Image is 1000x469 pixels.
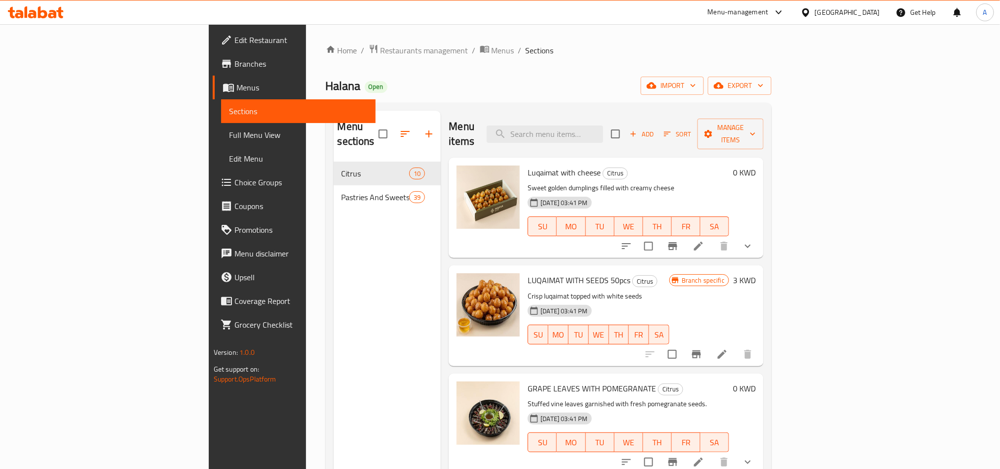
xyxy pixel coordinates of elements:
span: Sections [229,105,368,117]
a: Edit menu item [716,348,728,360]
a: Branches [213,52,376,76]
button: TH [643,432,672,452]
img: Luqaimat with cheese [457,166,520,229]
a: Sections [221,99,376,123]
span: [DATE] 03:41 PM [537,414,591,424]
li: / [518,44,522,56]
span: Grocery Checklist [234,319,368,331]
a: Edit Restaurant [213,28,376,52]
span: Get support on: [214,363,259,376]
span: Add [628,128,655,140]
div: items [409,168,425,179]
span: TH [647,219,668,234]
li: / [472,44,476,56]
a: Menus [213,76,376,99]
a: Edit menu item [692,240,704,252]
button: FR [672,216,700,236]
span: GRAPE LEAVES WITH POMEGRANATE [528,381,656,396]
button: sort-choices [615,234,638,258]
button: delete [736,342,760,366]
img: LUQAIMAT WITH SEEDS 50pcs [457,273,520,337]
button: Sort [661,127,693,142]
button: MO [557,432,585,452]
button: Manage items [697,119,764,149]
button: TU [586,432,615,452]
span: Sort [664,128,691,140]
span: Branch specific [678,276,729,285]
a: Upsell [213,265,376,289]
span: WE [593,328,605,342]
button: delete [712,234,736,258]
div: [GEOGRAPHIC_DATA] [815,7,880,18]
button: TU [586,216,615,236]
span: TU [590,219,611,234]
span: Pastries And Sweets [342,191,410,203]
nav: Menu sections [334,158,441,213]
a: Coupons [213,194,376,218]
span: Select all sections [373,124,393,144]
span: A [983,7,987,18]
img: GRAPE LEAVES WITH POMEGRANATE [457,382,520,445]
span: Add item [626,127,657,142]
nav: breadcrumb [326,44,772,57]
span: Manage items [705,122,756,146]
span: Coupons [234,200,368,212]
div: Citrus [342,168,410,179]
button: TH [643,216,672,236]
a: Menu disclaimer [213,242,376,265]
span: export [716,80,764,92]
button: SU [528,432,557,452]
button: WE [615,216,643,236]
p: Crisp luqaimat topped with white seeds [528,290,669,302]
span: FR [633,328,645,342]
span: FR [676,219,696,234]
button: WE [615,432,643,452]
div: Open [365,81,387,93]
span: 39 [410,193,424,202]
span: MO [561,219,581,234]
span: Select to update [662,344,683,365]
span: Citrus [658,384,683,395]
button: Branch-specific-item [661,234,685,258]
a: Grocery Checklist [213,313,376,337]
div: Citrus10 [334,162,441,185]
span: Select section [605,124,626,144]
span: Choice Groups [234,176,368,188]
span: Branches [234,58,368,70]
button: TH [609,325,629,344]
a: Restaurants management [369,44,468,57]
span: Sort items [657,127,697,142]
button: FR [629,325,649,344]
button: SA [649,325,669,344]
span: Upsell [234,271,368,283]
button: export [708,77,771,95]
div: Menu-management [708,6,769,18]
span: Luqaimat with cheese [528,165,601,180]
span: [DATE] 03:41 PM [537,306,591,316]
span: MO [561,435,581,450]
button: SU [528,216,557,236]
button: FR [672,432,700,452]
a: Edit menu item [692,456,704,468]
a: Promotions [213,218,376,242]
div: Citrus [658,384,683,395]
p: Sweet golden dumplings filled with creamy cheese [528,182,729,194]
button: Add [626,127,657,142]
span: MO [552,328,565,342]
span: TU [590,435,611,450]
h2: Menu items [449,119,475,149]
button: TU [569,325,589,344]
span: Sections [526,44,554,56]
span: Full Menu View [229,129,368,141]
span: TH [613,328,625,342]
a: Choice Groups [213,171,376,194]
input: search [487,126,603,143]
span: [DATE] 03:41 PM [537,198,591,208]
span: SA [704,219,725,234]
span: Edit Restaurant [234,34,368,46]
a: Full Menu View [221,123,376,147]
span: SU [532,219,553,234]
svg: Show Choices [742,240,754,252]
span: Open [365,83,387,91]
span: TU [573,328,585,342]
